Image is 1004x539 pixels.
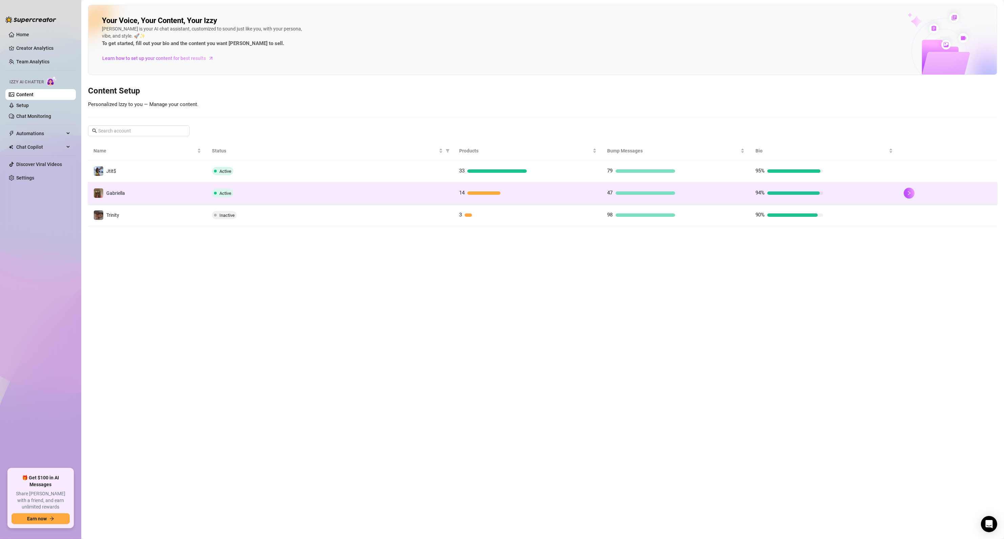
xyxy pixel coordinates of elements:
[219,169,231,174] span: Active
[88,101,198,107] span: Personalized Izzy to you — Manage your content.
[219,191,231,196] span: Active
[892,5,997,75] img: ai-chatter-content-library-cLFOSyPT.png
[9,145,13,149] img: Chat Copilot
[16,32,29,37] a: Home
[102,16,217,25] h2: Your Voice, Your Content, Your Izzy
[981,516,997,532] div: Open Intercom Messenger
[102,25,305,48] div: [PERSON_NAME] is your AI chat assistant, customized to sound just like you, with your persona, vi...
[607,212,613,218] span: 98
[16,103,29,108] a: Setup
[904,188,915,199] button: right
[106,168,116,174] span: Jtit$
[92,128,97,133] span: search
[454,142,602,160] th: Products
[459,168,465,174] span: 33
[16,162,62,167] a: Discover Viral Videos
[207,142,454,160] th: Status
[607,168,613,174] span: 79
[46,76,57,86] img: AI Chatter
[102,55,206,62] span: Learn how to set up your content for best results
[459,147,591,154] span: Products
[755,168,765,174] span: 95%
[106,212,119,218] span: Trinity
[607,147,740,154] span: Bump Messages
[102,53,219,64] a: Learn how to set up your content for best results
[12,513,70,524] button: Earn nowarrow-right
[9,79,44,85] span: Izzy AI Chatter
[459,190,465,196] span: 14
[27,516,47,521] span: Earn now
[98,127,180,134] input: Search account
[907,191,912,195] span: right
[94,166,103,176] img: Jtit$
[102,40,284,46] strong: To get started, fill out your bio and the content you want [PERSON_NAME] to sell.
[212,147,437,154] span: Status
[208,55,214,62] span: arrow-right
[16,142,64,152] span: Chat Copilot
[16,59,49,64] a: Team Analytics
[12,475,70,488] span: 🎁 Get $100 in AI Messages
[755,212,765,218] span: 90%
[602,142,750,160] th: Bump Messages
[93,147,196,154] span: Name
[16,175,34,181] a: Settings
[5,16,56,23] img: logo-BBDzfeDw.svg
[12,491,70,511] span: Share [PERSON_NAME] with a friend, and earn unlimited rewards
[88,86,997,97] h3: Content Setup
[88,142,207,160] th: Name
[446,149,450,153] span: filter
[9,131,14,136] span: thunderbolt
[49,516,54,521] span: arrow-right
[444,146,451,156] span: filter
[607,190,613,196] span: 47
[219,213,235,218] span: Inactive
[106,190,125,196] span: Gabriella
[16,128,64,139] span: Automations
[755,147,888,154] span: Bio
[750,142,898,160] th: Bio
[16,43,70,54] a: Creator Analytics
[94,188,103,198] img: Gabriella
[94,210,103,220] img: Trinity
[16,113,51,119] a: Chat Monitoring
[459,212,462,218] span: 3
[16,92,34,97] a: Content
[755,190,765,196] span: 94%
